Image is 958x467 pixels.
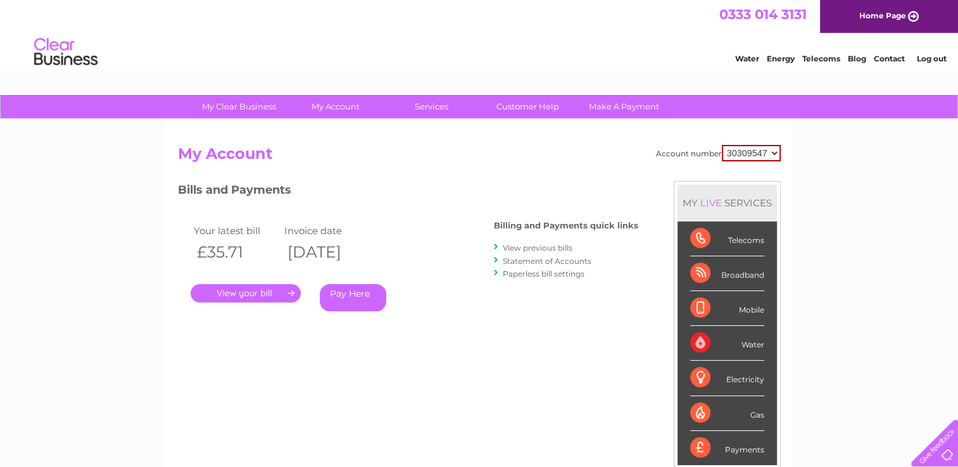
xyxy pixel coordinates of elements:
[690,221,764,256] div: Telecoms
[379,95,484,118] a: Services
[678,185,777,221] div: MY SERVICES
[320,284,386,311] a: Pay Here
[690,326,764,361] div: Water
[191,222,282,239] td: Your latest bill
[690,256,764,291] div: Broadband
[916,54,946,63] a: Log out
[767,54,795,63] a: Energy
[503,256,591,266] a: Statement of Accounts
[690,361,764,395] div: Electricity
[719,6,807,22] a: 0333 014 3131
[735,54,759,63] a: Water
[34,33,98,72] img: logo.png
[503,269,584,278] a: Paperless bill settings
[187,95,291,118] a: My Clear Business
[802,54,840,63] a: Telecoms
[191,239,282,265] th: £35.71
[494,221,638,230] h4: Billing and Payments quick links
[281,239,372,265] th: [DATE]
[848,54,866,63] a: Blog
[690,291,764,326] div: Mobile
[874,54,905,63] a: Contact
[178,181,638,203] h3: Bills and Payments
[690,396,764,431] div: Gas
[690,431,764,465] div: Payments
[476,95,580,118] a: Customer Help
[281,222,372,239] td: Invoice date
[572,95,676,118] a: Make A Payment
[503,243,572,252] a: View previous bills
[178,145,781,169] h2: My Account
[698,197,724,209] div: LIVE
[191,284,301,302] a: .
[283,95,388,118] a: My Account
[656,145,781,161] div: Account number
[180,7,779,61] div: Clear Business is a trading name of Verastar Limited (registered in [GEOGRAPHIC_DATA] No. 3667643...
